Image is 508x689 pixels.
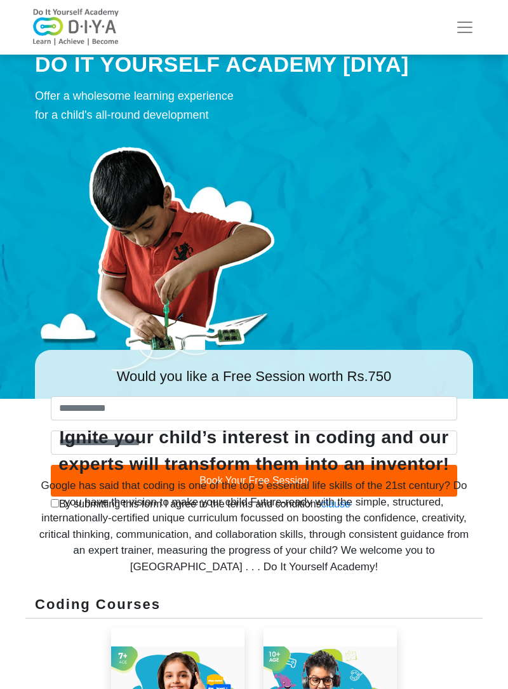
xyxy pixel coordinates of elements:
[25,594,483,619] div: Coding Courses
[35,478,473,575] div: Google has said that coding is one of the top 5 essential life skills of the 21st century? Do you...
[35,86,473,124] div: Offer a wholesome learning experience for a child's all-round development
[447,15,483,40] button: Toggle navigation
[51,366,457,396] div: Would you like a Free Session worth Rs.750
[35,50,473,80] div: DO IT YOURSELF ACADEMY [DIYA]
[25,8,127,46] img: logo-v2.png
[35,424,473,478] div: Ignite your child’s interest in coding and our experts will transform them into an inventor!
[35,131,327,350] img: course-prod.png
